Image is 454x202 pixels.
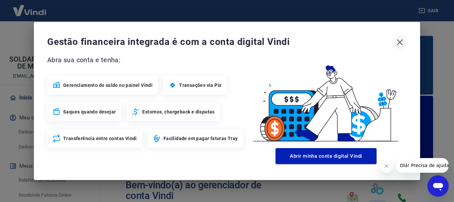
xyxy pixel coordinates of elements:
span: Estornos, chargeback e disputas [142,108,214,115]
span: Transferência entre contas Vindi [63,135,137,142]
span: Olá! Precisa de ajuda? [4,5,56,10]
button: Abrir minha conta digital Vindi [276,148,377,164]
span: Gerenciamento do saldo no painel Vindi [63,82,153,89]
img: Good Billing [245,55,407,145]
span: Abra sua conta e tenha: [47,55,245,65]
span: Facilidade em pagar faturas Tray [164,135,238,142]
iframe: Fechar mensagem [380,159,393,173]
span: Transações via Pix [179,82,221,89]
iframe: Mensagem da empresa [396,158,449,173]
span: Saques quando desejar [63,108,116,115]
iframe: Botão para abrir a janela de mensagens [427,175,449,197]
span: Gestão financeira integrada é com a conta digital Vindi [47,35,393,49]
